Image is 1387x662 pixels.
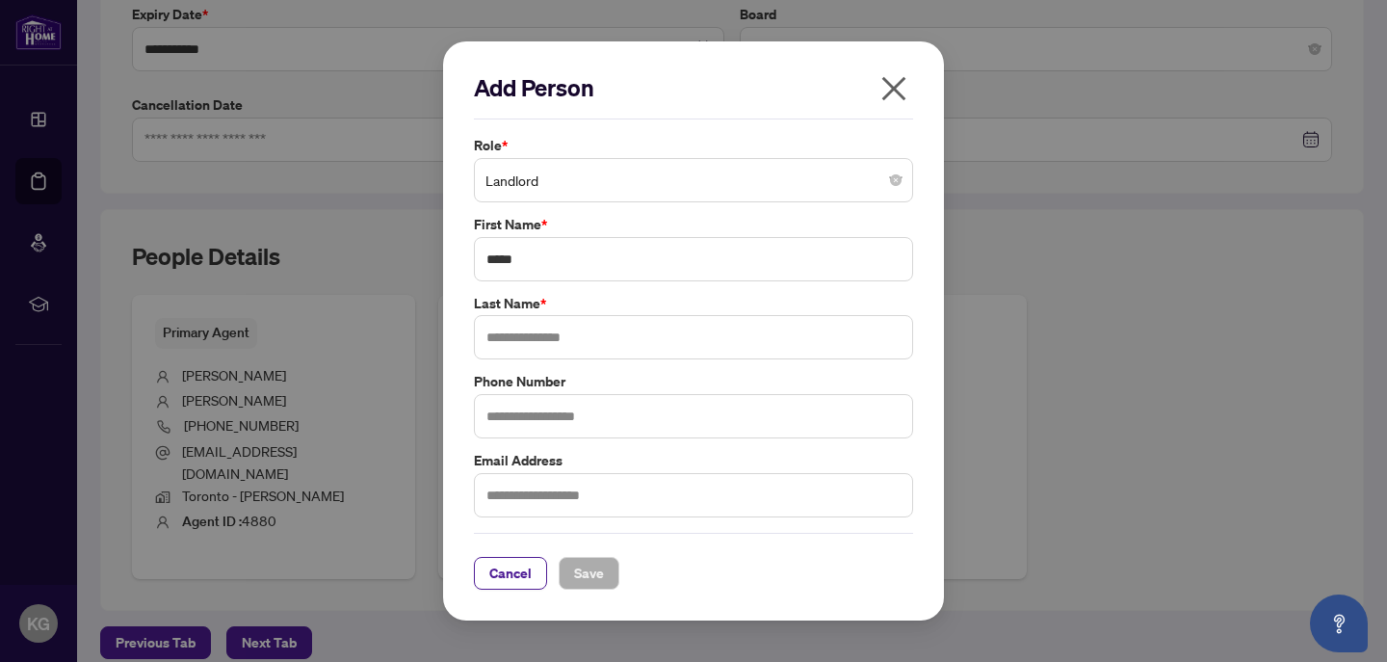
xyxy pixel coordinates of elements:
label: First Name [474,214,913,235]
span: close [878,73,909,104]
label: Role [474,135,913,156]
span: Landlord [485,162,902,199]
label: Email Address [474,450,913,471]
label: Last Name [474,293,913,314]
label: Phone Number [474,371,913,392]
button: Save [559,557,619,590]
span: Cancel [489,558,532,589]
button: Cancel [474,557,547,590]
h2: Add Person [474,72,913,103]
span: close-circle [890,174,902,186]
button: Open asap [1310,595,1368,652]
